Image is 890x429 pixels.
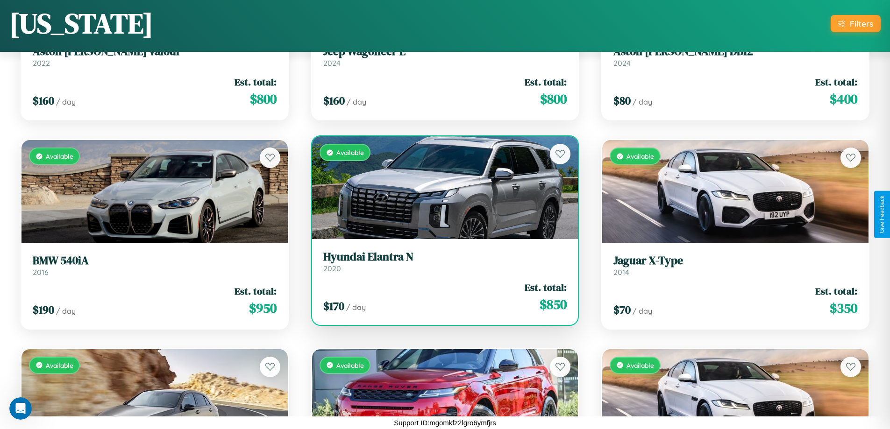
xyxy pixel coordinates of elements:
span: 2014 [613,267,629,277]
span: / day [633,306,652,316]
span: Available [627,152,654,160]
h3: Jaguar X-Type [613,254,857,267]
div: Filters [850,19,873,28]
h3: BMW 540iA [33,254,277,267]
h3: Aston [PERSON_NAME] DB12 [613,45,857,58]
a: Hyundai Elantra N2020 [323,250,567,273]
span: 2024 [323,58,341,68]
iframe: Intercom live chat [9,397,32,420]
span: Est. total: [525,75,567,89]
span: $ 950 [249,299,277,317]
h1: [US_STATE] [9,4,153,42]
span: $ 800 [540,90,567,108]
a: BMW 540iA2016 [33,254,277,277]
span: / day [347,97,366,106]
span: 2020 [323,264,341,273]
h3: Aston [PERSON_NAME] Valour [33,45,277,58]
span: $ 190 [33,302,54,317]
span: Available [46,361,73,369]
a: Jeep Wagoneer L2024 [323,45,567,68]
h3: Jeep Wagoneer L [323,45,567,58]
span: Est. total: [235,284,277,298]
span: / day [56,97,76,106]
a: Aston [PERSON_NAME] DB122024 [613,45,857,68]
span: Available [336,148,364,156]
span: / day [346,302,366,312]
span: $ 70 [613,302,631,317]
span: Est. total: [235,75,277,89]
a: Jaguar X-Type2014 [613,254,857,277]
span: $ 350 [830,299,857,317]
span: 2016 [33,267,49,277]
span: $ 400 [830,90,857,108]
span: Est. total: [815,75,857,89]
span: Available [46,152,73,160]
span: $ 80 [613,93,631,108]
span: Est. total: [815,284,857,298]
span: 2024 [613,58,631,68]
span: / day [56,306,76,316]
a: Aston [PERSON_NAME] Valour2022 [33,45,277,68]
span: Est. total: [525,281,567,294]
span: $ 850 [540,295,567,314]
span: $ 170 [323,298,344,314]
span: Available [336,361,364,369]
span: $ 160 [323,93,345,108]
span: $ 160 [33,93,54,108]
span: 2022 [33,58,50,68]
span: $ 800 [250,90,277,108]
span: Available [627,361,654,369]
div: Give Feedback [879,196,885,233]
p: Support ID: mgomkfz2lgro6ymfjrs [394,416,496,429]
h3: Hyundai Elantra N [323,250,567,264]
span: / day [633,97,652,106]
button: Filters [831,15,881,32]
